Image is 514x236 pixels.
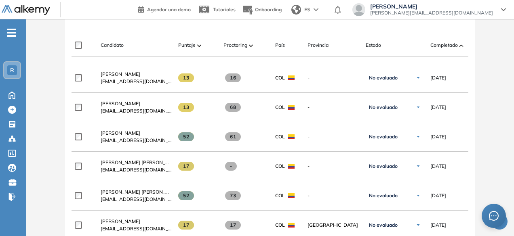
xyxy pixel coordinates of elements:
span: [EMAIL_ADDRESS][DOMAIN_NAME] [101,137,172,144]
img: Ícono de flecha [416,223,421,228]
a: [PERSON_NAME] [PERSON_NAME] [101,188,172,196]
span: 17 [225,221,241,230]
span: [EMAIL_ADDRESS][DOMAIN_NAME] [101,78,172,85]
img: COL [288,193,295,198]
span: COL [275,192,285,199]
img: COL [288,223,295,228]
span: [PERSON_NAME] [PERSON_NAME] [101,189,181,195]
span: - [308,133,359,140]
span: message [489,211,499,221]
span: 73 [225,191,241,200]
span: - [308,104,359,111]
span: Onboarding [255,6,282,13]
span: COL [275,221,285,229]
button: Onboarding [242,1,282,19]
span: Agendar una demo [147,6,191,13]
span: 52 [178,132,194,141]
span: - [225,162,237,171]
a: [PERSON_NAME] [101,129,172,137]
span: [DATE] [430,104,446,111]
a: [PERSON_NAME] [101,218,172,225]
span: 13 [178,73,194,82]
img: COL [288,164,295,169]
span: COL [275,74,285,81]
img: [missing "en.ARROW_ALT" translation] [459,44,463,47]
span: Estado [366,42,381,49]
a: Agendar una demo [138,4,191,14]
a: [PERSON_NAME] [101,100,172,107]
img: arrow [314,8,318,11]
img: Ícono de flecha [416,75,421,80]
span: 61 [225,132,241,141]
img: Ícono de flecha [416,105,421,110]
span: Candidato [101,42,124,49]
span: No evaluado [369,75,398,81]
span: No evaluado [369,163,398,169]
img: COL [288,75,295,80]
span: [DATE] [430,133,446,140]
span: 52 [178,191,194,200]
span: [GEOGRAPHIC_DATA] [308,221,359,229]
span: No evaluado [369,134,398,140]
img: [missing "en.ARROW_ALT" translation] [197,44,201,47]
span: - [308,74,359,81]
span: [DATE] [430,221,446,229]
span: [DATE] [430,192,446,199]
span: - [308,163,359,170]
span: [PERSON_NAME] [101,71,140,77]
span: No evaluado [369,104,398,111]
span: Tutoriales [213,6,236,13]
span: No evaluado [369,222,398,228]
span: R [10,67,14,73]
span: [EMAIL_ADDRESS][DOMAIN_NAME] [101,107,172,115]
span: Proctoring [223,42,247,49]
span: 16 [225,73,241,82]
img: COL [288,105,295,110]
a: [PERSON_NAME] [101,71,172,78]
img: COL [288,134,295,139]
img: [missing "en.ARROW_ALT" translation] [249,44,253,47]
span: [EMAIL_ADDRESS][DOMAIN_NAME] [101,166,172,173]
a: [PERSON_NAME] [PERSON_NAME] [101,159,172,166]
span: [DATE] [430,74,446,81]
span: [DATE] [430,163,446,170]
span: 68 [225,103,241,112]
span: [PERSON_NAME][EMAIL_ADDRESS][DOMAIN_NAME] [370,10,493,16]
span: COL [275,133,285,140]
i: - [7,32,16,33]
span: [EMAIL_ADDRESS][DOMAIN_NAME] [101,196,172,203]
span: [PERSON_NAME] [101,218,140,224]
img: Ícono de flecha [416,193,421,198]
img: world [291,5,301,15]
span: [PERSON_NAME] [PERSON_NAME] [101,159,181,165]
span: COL [275,163,285,170]
span: No evaluado [369,192,398,199]
span: - [308,192,359,199]
span: [EMAIL_ADDRESS][DOMAIN_NAME] [101,225,172,232]
span: 17 [178,221,194,230]
img: Logo [2,5,50,15]
span: 17 [178,162,194,171]
span: 13 [178,103,194,112]
span: [PERSON_NAME] [370,3,493,10]
span: ES [304,6,310,13]
span: Completado [430,42,458,49]
img: Ícono de flecha [416,164,421,169]
span: País [275,42,285,49]
span: COL [275,104,285,111]
span: [PERSON_NAME] [101,100,140,107]
span: [PERSON_NAME] [101,130,140,136]
span: Provincia [308,42,329,49]
img: Ícono de flecha [416,134,421,139]
span: Puntaje [178,42,196,49]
